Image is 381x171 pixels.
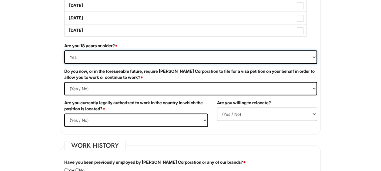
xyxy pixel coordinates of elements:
label: Are you willing to relocate? [217,100,271,106]
label: Are you currently legally authorized to work in the country in which the position is located? [64,100,208,112]
label: [DATE] [65,24,306,36]
select: (Yes / No) [64,82,317,95]
select: (Yes / No) [64,113,208,127]
label: [DATE] [65,12,306,24]
label: Are you 18 years or older? [64,43,118,49]
label: Have you been previously employed by [PERSON_NAME] Corporation or any of our brands? [64,159,246,165]
label: Do you now, or in the foreseeable future, require [PERSON_NAME] Corporation to file for a visa pe... [64,68,317,80]
select: (Yes / No) [64,50,317,64]
legend: Work History [64,141,126,150]
select: (Yes / No) [217,107,317,121]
